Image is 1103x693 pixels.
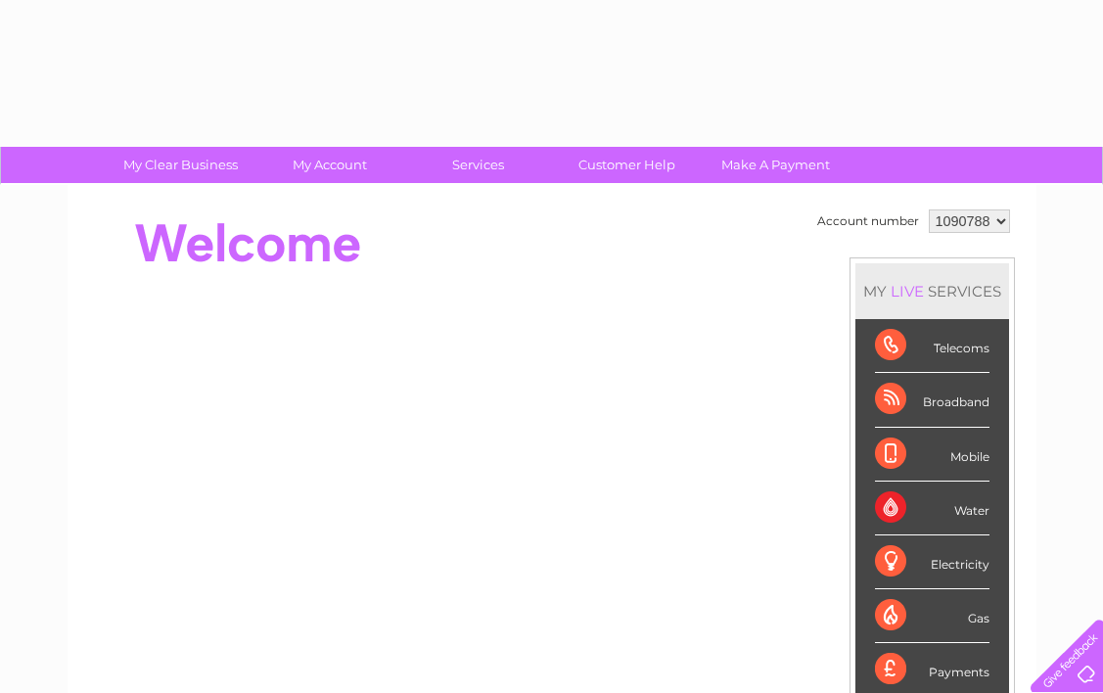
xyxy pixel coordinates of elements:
[875,319,989,373] div: Telecoms
[100,147,261,183] a: My Clear Business
[875,373,989,427] div: Broadband
[695,147,856,183] a: Make A Payment
[875,428,989,482] div: Mobile
[546,147,708,183] a: Customer Help
[249,147,410,183] a: My Account
[855,263,1009,319] div: MY SERVICES
[875,589,989,643] div: Gas
[875,482,989,535] div: Water
[875,535,989,589] div: Electricity
[397,147,559,183] a: Services
[812,205,924,238] td: Account number
[887,282,928,300] div: LIVE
